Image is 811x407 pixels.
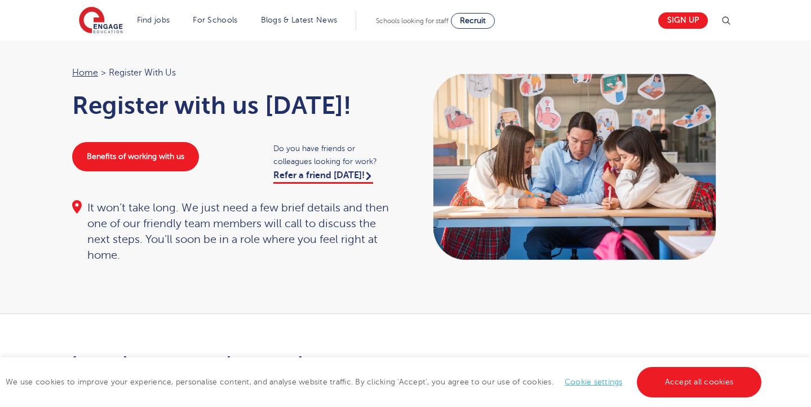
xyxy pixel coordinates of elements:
a: Sign up [658,12,708,29]
a: Blogs & Latest News [261,16,338,24]
a: Find jobs [137,16,170,24]
span: Recruit [460,16,486,25]
a: Accept all cookies [637,367,762,397]
span: Register with us [109,65,176,80]
nav: breadcrumb [72,65,395,80]
img: Engage Education [79,7,123,35]
a: Refer a friend [DATE]! [273,170,373,184]
a: Benefits of working with us [72,142,199,171]
a: Cookie settings [565,378,623,386]
h2: Let us know more about you! [72,353,511,373]
a: For Schools [193,16,237,24]
span: We use cookies to improve your experience, personalise content, and analyse website traffic. By c... [6,378,764,386]
span: > [101,68,106,78]
h1: Register with us [DATE]! [72,91,395,120]
div: It won’t take long. We just need a few brief details and then one of our friendly team members wi... [72,200,395,263]
span: Schools looking for staff [376,17,449,25]
a: Recruit [451,13,495,29]
span: Do you have friends or colleagues looking for work? [273,142,395,168]
a: Home [72,68,98,78]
